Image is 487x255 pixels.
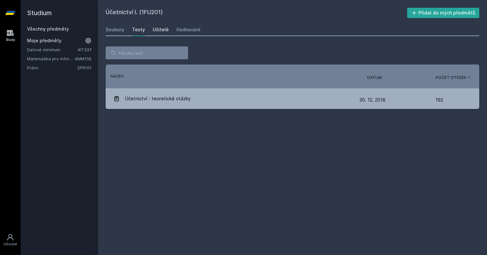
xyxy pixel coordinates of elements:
[77,65,91,70] a: 2PR101
[436,75,466,81] span: Počet otázek
[4,242,17,247] div: Uživatel
[106,46,188,59] input: Hledej test
[153,26,169,33] div: Učitelé
[153,23,169,36] a: Učitelé
[359,97,386,103] span: 30. 12. 2018
[106,8,407,18] h2: Účetnictví I. (1FU201)
[27,55,75,62] a: Matematika pro informatiky
[111,74,124,79] button: Název
[177,26,200,33] div: Hodnocení
[132,23,145,36] a: Testy
[6,37,15,42] div: Study
[75,56,91,61] a: 4MM106
[436,75,472,81] button: Počet otázek
[78,47,91,52] a: 4IT337
[125,92,191,105] span: Účetnictví - teoretické otázky
[27,46,78,53] a: Datové minimum
[177,23,200,36] a: Hodnocení
[106,88,479,109] a: Účetnictví - teoretické otázky 30. 12. 2018 192
[1,26,19,45] a: Study
[106,26,124,33] div: Soubory
[367,75,382,81] button: Datum
[27,64,77,71] a: Právo
[132,26,145,33] div: Testy
[407,8,480,18] button: Přidat do mých předmětů
[27,26,69,32] a: Všechny předměty
[435,93,443,106] span: 192
[106,23,124,36] a: Soubory
[27,37,62,44] span: Moje předměty
[1,230,19,250] a: Uživatel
